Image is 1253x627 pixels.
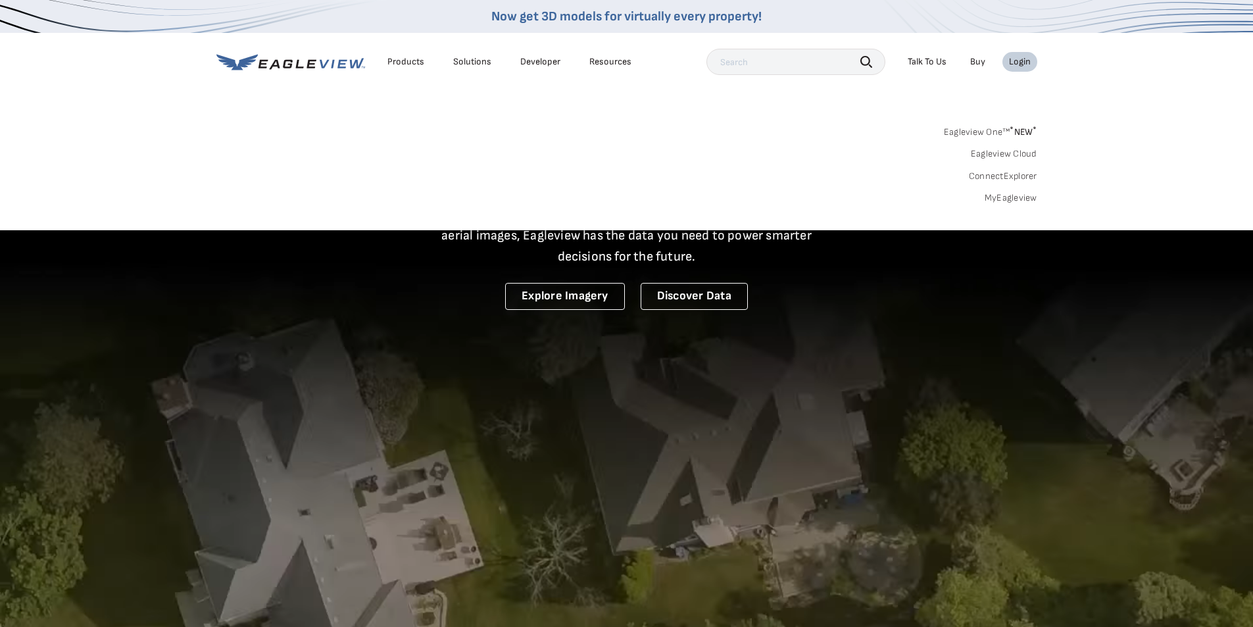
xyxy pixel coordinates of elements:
[971,148,1037,160] a: Eagleview Cloud
[969,170,1037,182] a: ConnectExplorer
[1009,56,1031,68] div: Login
[387,56,424,68] div: Products
[908,56,946,68] div: Talk To Us
[1010,126,1037,138] span: NEW
[985,192,1037,204] a: MyEagleview
[970,56,985,68] a: Buy
[453,56,491,68] div: Solutions
[589,56,631,68] div: Resources
[491,9,762,24] a: Now get 3D models for virtually every property!
[520,56,560,68] a: Developer
[641,283,748,310] a: Discover Data
[706,49,885,75] input: Search
[505,283,625,310] a: Explore Imagery
[944,122,1037,138] a: Eagleview One™*NEW*
[426,204,828,267] p: A new era starts here. Built on more than 3.5 billion high-resolution aerial images, Eagleview ha...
